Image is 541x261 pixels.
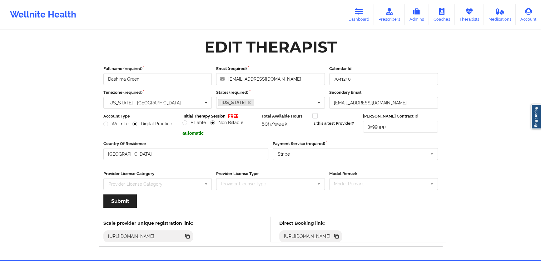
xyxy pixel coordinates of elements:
label: Wellnite [103,121,128,127]
label: Billable [182,120,206,125]
label: Initial Therapy Session [182,113,226,119]
label: States (required) [216,89,325,96]
label: Secondary Email [329,89,438,96]
label: Calendar Id [329,66,438,72]
a: Admins [405,4,429,25]
label: Digital Practice [132,121,172,127]
a: Medications [484,4,516,25]
div: [US_STATE] - [GEOGRAPHIC_DATA] [108,101,181,105]
div: Provider License Type [219,180,275,188]
button: Submit [103,194,137,208]
a: Prescribers [374,4,405,25]
p: automatic [182,130,257,136]
p: FREE [228,113,238,119]
label: Email (required) [216,66,325,72]
label: [PERSON_NAME] Contract Id [363,113,438,119]
label: Account Type [103,113,178,119]
div: Provider License Category [108,182,162,186]
a: Dashboard [344,4,374,25]
label: Country Of Residence [103,141,269,147]
label: Payment Service (required) [273,141,438,147]
label: Total Available Hours [261,113,308,119]
input: Calendar Id [329,73,438,85]
div: [URL][DOMAIN_NAME] [106,233,157,239]
input: Email [329,97,438,109]
a: Report Bug [531,104,541,129]
label: Non Billable [210,120,243,125]
a: Coaches [429,4,455,25]
input: Deel Contract Id [363,121,438,133]
label: Model Remark [329,171,438,177]
input: Full name [103,73,212,85]
label: Timezone (required) [103,89,212,96]
div: 60h/week [261,121,308,127]
h5: Direct Booking link: [279,220,342,226]
label: Full name (required) [103,66,212,72]
label: Provider License Type [216,171,325,177]
div: Stripe [278,152,290,156]
div: [URL][DOMAIN_NAME] [281,233,333,239]
input: Email address [216,73,325,85]
label: Provider License Category [103,171,212,177]
label: Is this a test Provider? [312,120,354,127]
a: Therapists [455,4,484,25]
a: [US_STATE] [218,99,254,106]
h5: Scale provider unique registration link: [103,220,193,226]
div: Edit Therapist [205,37,337,57]
div: Model Remark [332,180,373,188]
a: Account [516,4,541,25]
